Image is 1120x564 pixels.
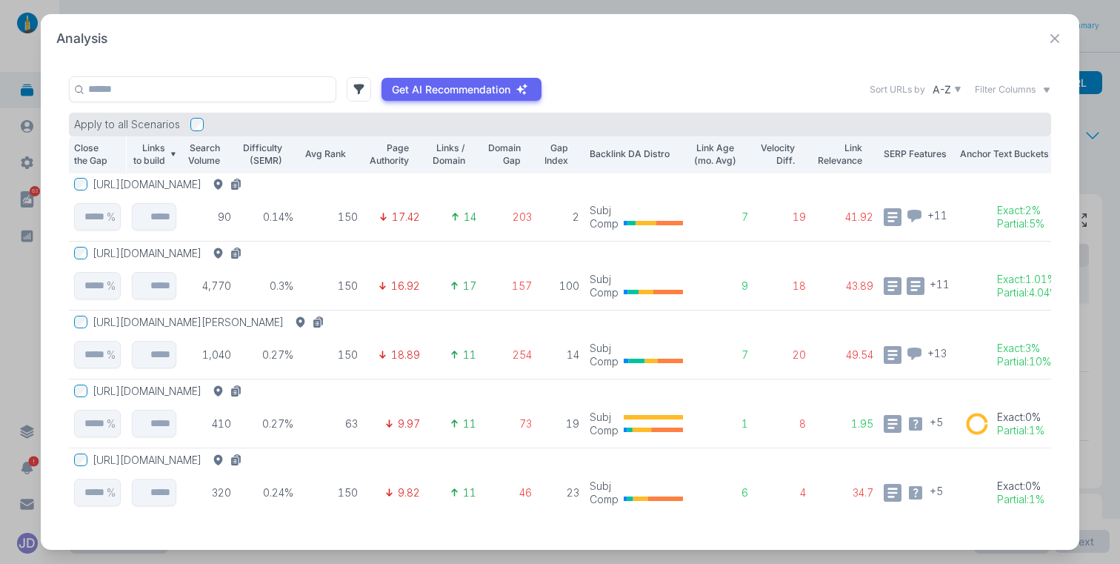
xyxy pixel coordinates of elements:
p: 4 [759,486,806,500]
p: 150 [304,348,358,362]
p: Links / Domain [430,142,465,167]
p: 11 [463,348,476,362]
p: Exact : 2% [997,204,1044,217]
p: 150 [304,279,358,293]
p: Get AI Recommendation [392,83,510,96]
p: 0.27% [241,348,294,362]
span: + 11 [930,277,950,291]
p: Subj [590,342,619,355]
p: 17.42 [392,210,420,224]
p: 320 [186,486,231,500]
p: Partial : 1% [997,424,1044,437]
p: 19 [542,417,579,431]
p: Apply to all Scenarios [74,118,180,131]
p: 14 [464,210,476,224]
p: Gap Index [542,142,568,167]
p: % [107,210,116,224]
span: Filter Columns [975,83,1036,96]
p: Exact : 0% [997,411,1044,424]
p: Link Relevance [816,142,862,167]
p: Velocity Diff. [759,142,794,167]
p: Difficulty (SEMR) [241,142,282,167]
p: Backlink DA Distro [590,147,683,161]
p: 0.14% [241,210,294,224]
p: 4,770 [186,279,231,293]
p: Exact : 3% [997,342,1051,355]
p: 254 [487,348,533,362]
p: 34.7 [816,486,874,500]
p: 150 [304,486,358,500]
button: Filter Columns [975,83,1051,96]
p: 18 [759,279,806,293]
span: + 5 [930,484,943,498]
p: 63 [304,417,358,431]
p: 1,040 [186,348,231,362]
p: 19 [759,210,806,224]
span: + 13 [927,346,947,360]
p: Domain Gap [487,142,521,167]
span: + 11 [927,208,947,222]
p: A-Z [933,83,951,96]
p: 41.92 [816,210,874,224]
p: 20 [759,348,806,362]
p: 90 [186,210,231,224]
p: Comp [590,217,619,230]
span: + 5 [930,415,943,429]
button: [URL][DOMAIN_NAME] [93,454,248,467]
p: Comp [590,424,619,437]
p: Page Authority [368,142,409,167]
p: Subj [590,411,619,424]
p: 9 [693,279,749,293]
p: 9.97 [398,417,420,431]
p: 9.82 [398,486,420,500]
p: 0.24% [241,486,294,500]
p: 157 [487,279,533,293]
p: Exact : 1.01% [997,273,1059,286]
p: Partial : 5% [997,217,1044,230]
p: 16.92 [391,279,420,293]
p: Close the Gap [74,142,110,167]
p: Anchor Text Buckets [960,147,1064,161]
p: 7 [693,210,749,224]
p: Partial : 4.04% [997,286,1059,299]
p: Partial : 10% [997,355,1051,368]
p: 0.3% [241,279,294,293]
p: 11 [463,417,476,431]
p: 17 [463,279,476,293]
button: [URL][DOMAIN_NAME] [93,247,248,260]
p: Comp [590,493,619,506]
p: 6 [693,486,749,500]
button: [URL][DOMAIN_NAME] [93,178,248,191]
p: Exact : 0% [997,480,1044,493]
p: Links to build [131,142,165,167]
p: 2 [542,210,579,224]
button: A-Z [930,80,964,99]
p: 410 [186,417,231,431]
p: 43.89 [816,279,874,293]
p: 100 [542,279,579,293]
p: % [107,417,116,431]
button: [URL][DOMAIN_NAME] [93,385,248,398]
p: 8 [759,417,806,431]
p: SERP Features [884,147,950,161]
p: % [107,279,116,293]
p: Comp [590,355,619,368]
p: 46 [487,486,533,500]
p: Subj [590,273,619,286]
label: Sort URLs by [870,83,925,96]
p: 11 [463,486,476,500]
p: Partial : 1% [997,493,1044,506]
p: 73 [487,417,533,431]
button: Get AI Recommendation [381,78,541,102]
p: % [107,348,116,362]
p: 203 [487,210,533,224]
p: 18.89 [391,348,420,362]
p: Link Age (mo. Avg) [693,142,737,167]
p: 7 [693,348,749,362]
p: 23 [542,486,579,500]
p: % [107,486,116,500]
p: 1 [693,417,749,431]
h2: Analysis [56,30,107,48]
p: 49.54 [816,348,874,362]
p: Avg Rank [304,147,346,161]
